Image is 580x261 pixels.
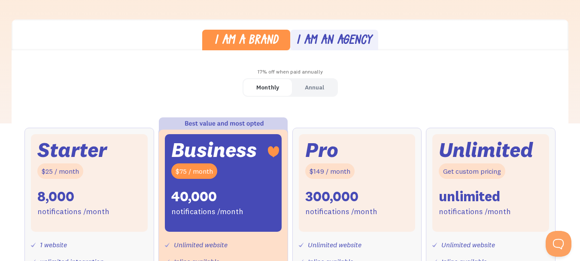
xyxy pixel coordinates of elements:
div: $25 / month [37,163,83,179]
div: notifications /month [37,206,109,218]
div: Unlimited [439,141,533,159]
div: Starter [37,141,107,159]
div: notifications /month [439,206,511,218]
div: Keywords by Traffic [95,51,145,56]
div: Unlimited website [174,239,228,251]
iframe: Toggle Customer Support [546,231,571,257]
div: unlimited [439,187,500,206]
div: Pro [305,141,338,159]
img: website_grey.svg [14,22,21,29]
div: notifications /month [171,206,243,218]
img: tab_keywords_by_traffic_grey.svg [85,50,92,57]
div: Get custom pricing [439,163,505,179]
div: Domain: [DOMAIN_NAME] [22,22,94,29]
div: 40,000 [171,187,217,206]
div: Monthly [256,81,279,94]
div: I am an agency [296,35,372,47]
div: 1 website [40,239,67,251]
div: Business [171,141,257,159]
div: 8,000 [37,187,74,206]
div: 17% off when paid annually [12,66,568,78]
div: Domain Overview [33,51,77,56]
div: Unlimited website [308,239,361,251]
div: $149 / month [305,163,355,179]
div: 300,000 [305,187,358,206]
div: Unlimited website [441,239,495,251]
div: notifications /month [305,206,377,218]
div: I am a brand [214,35,278,47]
div: $75 / month [171,163,217,179]
div: Annual [305,81,324,94]
div: v 4.0.25 [24,14,42,21]
img: tab_domain_overview_orange.svg [23,50,30,57]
